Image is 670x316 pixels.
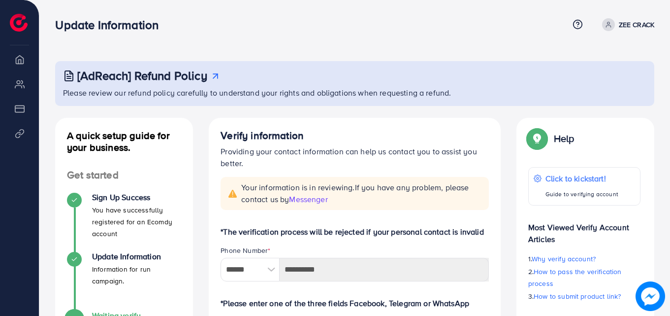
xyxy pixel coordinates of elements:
[241,182,469,204] span: If you have any problem, please contact us by
[55,193,193,252] li: Sign Up Success
[10,14,28,32] img: logo
[92,263,181,287] p: Information for run campaign.
[221,145,489,169] p: Providing your contact information can help us contact you to assist you better.
[228,190,237,198] img: alert
[92,204,181,240] p: You have successfully registered for an Ecomdy account
[55,130,193,153] h4: A quick setup guide for your business.
[528,290,640,302] p: 3.
[528,213,640,245] p: Most Viewed Verify Account Articles
[221,297,489,309] p: *Please enter one of the three fields Facebook, Telegram or WhatsApp
[221,226,489,238] p: *The verification process will be rejected if your personal contact is invalid
[92,252,181,261] h4: Update Information
[221,246,270,255] label: Phone Number
[289,194,327,205] span: Messenger
[55,252,193,311] li: Update Information
[638,284,663,309] img: image
[545,173,618,184] p: Click to kickstart!
[528,253,640,265] p: 1.
[598,18,654,31] a: ZEE CRACK
[528,266,640,289] p: 2.
[554,133,574,144] p: Help
[619,19,654,31] p: ZEE CRACK
[92,193,181,202] h4: Sign Up Success
[528,130,546,147] img: Popup guide
[545,188,618,200] p: Guide to verifying account
[534,291,621,301] span: How to submit product link?
[532,254,596,264] span: Why verify account?
[55,169,193,181] h4: Get started
[221,130,489,142] h4: Verify information
[241,182,483,205] span: Your information is in reviewing.
[55,18,166,32] h3: Update Information
[77,69,207,83] h3: [AdReach] Refund Policy
[63,87,648,99] p: Please review our refund policy carefully to understand your rights and obligations when requesti...
[528,267,622,288] span: How to pass the verification process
